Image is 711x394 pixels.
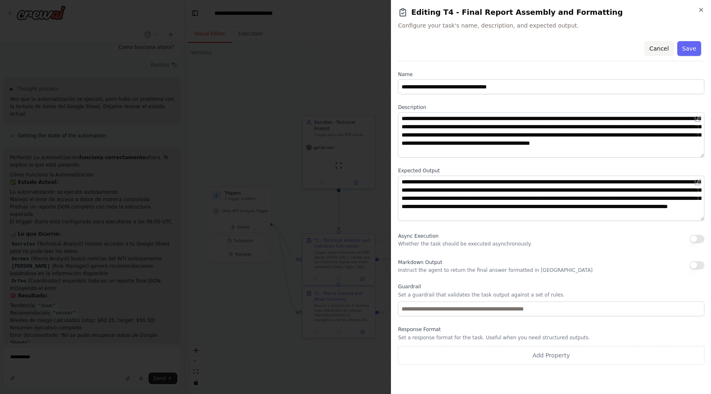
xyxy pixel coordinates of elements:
label: Name [398,71,704,78]
label: Guardrail [398,283,704,290]
button: Save [677,41,701,56]
p: Instruct the agent to return the final answer formatted in [GEOGRAPHIC_DATA] [398,267,592,273]
button: Open in editor [693,114,703,124]
button: Cancel [644,41,674,56]
h2: Editing T4 - Final Report Assembly and Formatting [398,7,704,18]
button: Open in editor [693,177,703,187]
span: Configure your task's name, description, and expected output. [398,21,704,30]
button: Add Property [398,346,704,365]
span: Async Execution [398,233,438,239]
span: Markdown Output [398,260,442,265]
p: Set a response format for the task. Useful when you need structured outputs. [398,334,704,341]
label: Response Format [398,326,704,333]
label: Expected Output [398,167,704,174]
p: Set a guardrail that validates the task output against a set of rules. [398,292,704,298]
label: Description [398,104,704,111]
p: Whether the task should be executed asynchronously. [398,241,532,247]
